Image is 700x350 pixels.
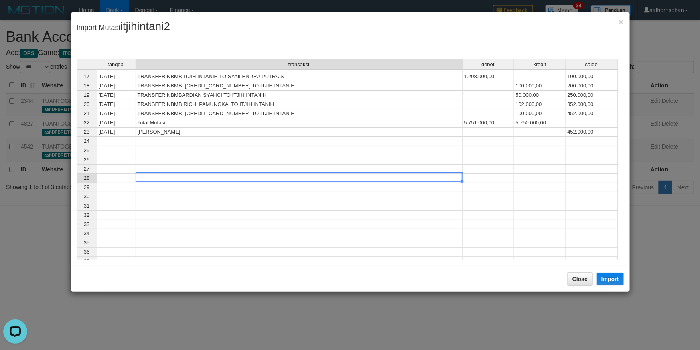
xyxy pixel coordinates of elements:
[597,273,624,285] button: Import
[3,3,27,27] button: Open LiveChat chat widget
[84,258,89,264] span: 37
[97,72,136,81] td: [DATE]
[84,221,89,227] span: 33
[514,109,566,118] td: 100.000,00
[136,109,463,118] td: TRANSFER NBMB [CREDIT_CARD_NUMBER]​ TO ITJIH INTANIH
[97,91,136,100] td: [DATE]
[567,272,593,286] button: Close
[136,128,463,137] td: [PERSON_NAME]
[566,81,618,91] td: 200.000,00
[136,118,463,128] td: Total Mutasi
[84,92,89,98] span: 19
[77,24,170,32] span: Import Mutasi
[84,203,89,209] span: 31
[136,72,463,81] td: TRANSFER NBMB ITJIH INTANIH TO SYAILENDRA PUTRA S
[84,212,89,218] span: 32
[136,81,463,91] td: TRANSFER NBMB [CREDIT_CARD_NUMBER]​ TO ITJIH INTANIH
[84,138,89,144] span: 24
[514,91,566,100] td: 50.000,00
[481,62,495,67] span: debet
[84,147,89,153] span: 25
[84,249,89,255] span: 36
[97,118,136,128] td: [DATE]
[136,91,463,100] td: TRANSFER NBMBARDIAN SYAHCI TO ITJIH INTANIH
[120,20,170,33] span: itjihintani2
[566,128,618,137] td: 452.000,00
[84,129,89,135] span: 23
[566,109,618,118] td: 452.000,00
[84,73,89,79] span: 17
[84,110,89,116] span: 21
[566,72,618,81] td: 100.000,00
[566,91,618,100] td: 250.000,00
[136,100,463,109] td: TRANSFER NBMB RICHI PAMUNGKA TO ITJIH INTANIH
[463,118,514,128] td: 5.751.000,00
[84,157,89,163] span: 26
[77,59,97,70] th: Select whole grid
[97,128,136,137] td: [DATE]
[84,193,89,199] span: 30
[84,101,89,107] span: 20
[84,184,89,190] span: 29
[84,175,89,181] span: 28
[585,62,598,67] span: saldo
[84,120,89,126] span: 22
[534,62,546,67] span: kredit
[514,118,566,128] td: 5.750.000,00
[84,240,89,246] span: 35
[84,230,89,236] span: 34
[97,81,136,91] td: [DATE]
[619,17,623,26] span: ×
[84,166,89,172] span: 27
[514,81,566,91] td: 100.000,00
[97,100,136,109] td: [DATE]
[566,100,618,109] td: 352.000,00
[84,83,89,89] span: 18
[97,109,136,118] td: [DATE]
[514,100,566,109] td: 102.000,00
[619,18,623,26] button: Close
[463,72,514,81] td: 1.298.000,00
[288,62,309,67] span: transaksi
[108,62,125,67] span: tanggal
